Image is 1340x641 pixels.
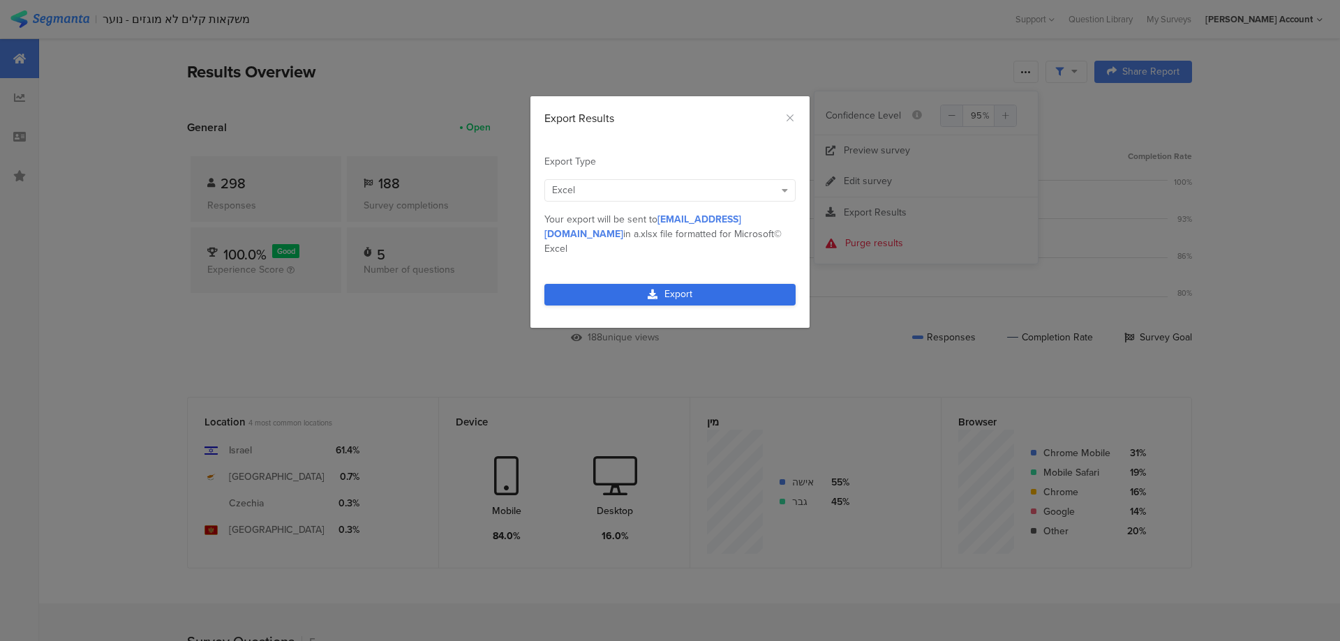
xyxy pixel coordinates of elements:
[530,96,810,328] div: dialog
[544,212,796,256] div: Your export will be sent to in a
[784,110,796,126] button: Close
[544,110,796,126] div: Export Results
[544,154,796,169] div: Export Type
[544,284,796,306] a: Export
[544,227,782,256] span: .xlsx file formatted for Microsoft© Excel
[544,212,741,241] span: [EMAIL_ADDRESS][DOMAIN_NAME]
[552,183,575,197] span: Excel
